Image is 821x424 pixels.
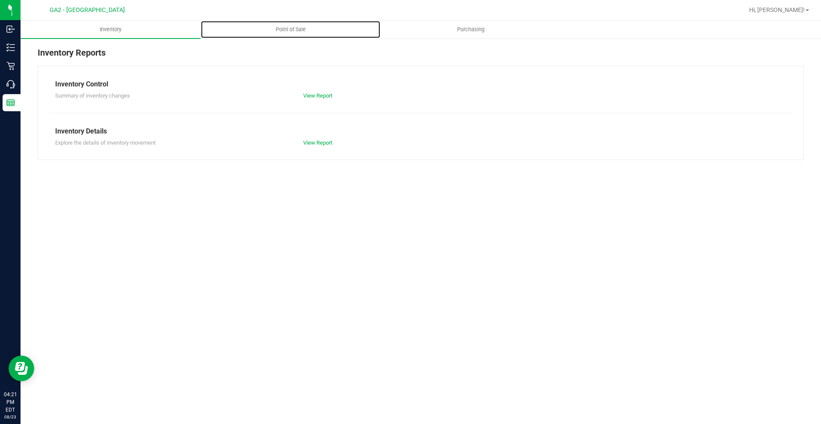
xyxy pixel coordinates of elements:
[55,92,130,99] span: Summary of inventory changes
[9,356,34,381] iframe: Resource center
[6,98,15,107] inline-svg: Reports
[55,79,786,89] div: Inventory Control
[303,92,332,99] a: View Report
[264,26,317,33] span: Point of Sale
[55,139,156,146] span: Explore the details of inventory movement
[6,43,15,52] inline-svg: Inventory
[50,6,125,14] span: GA2 - [GEOGRAPHIC_DATA]
[55,126,786,136] div: Inventory Details
[21,21,201,39] a: Inventory
[4,391,17,414] p: 04:21 PM EDT
[38,46,804,66] div: Inventory Reports
[201,21,381,39] a: Point of Sale
[446,26,496,33] span: Purchasing
[303,139,332,146] a: View Report
[749,6,805,13] span: Hi, [PERSON_NAME]!
[6,62,15,70] inline-svg: Retail
[88,26,133,33] span: Inventory
[6,80,15,89] inline-svg: Call Center
[4,414,17,420] p: 08/23
[6,25,15,33] inline-svg: Inbound
[381,21,561,39] a: Purchasing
